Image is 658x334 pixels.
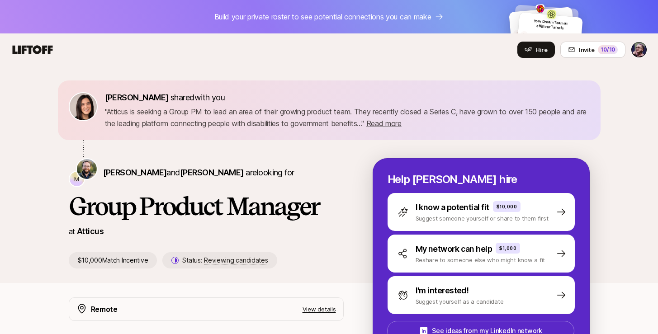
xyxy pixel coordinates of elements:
p: Build your private roster to see potential connections you can make [214,11,431,23]
button: Hire [517,42,555,58]
span: Reviewing candidates [204,256,268,264]
p: View details [303,305,336,314]
span: Invite [579,45,594,54]
p: $10,000 [497,203,517,210]
p: Status: [182,255,268,266]
span: [PERSON_NAME] [103,168,167,177]
p: are looking for [103,166,294,179]
span: and [166,168,243,177]
span: [PERSON_NAME] [105,93,169,102]
span: with you [194,93,225,102]
p: My network can help [416,243,492,255]
img: default-avatar.svg [513,30,521,38]
p: I know a potential fit [416,201,489,214]
p: I'm interested! [416,284,469,297]
span: [PERSON_NAME] [180,168,244,177]
p: shared [105,91,229,104]
p: Reshare to someone else who might know a fit [416,255,545,264]
button: Invite10/10 [560,42,625,58]
h1: Group Product Manager [69,193,344,220]
span: Read more [366,119,402,128]
p: Suggest someone yourself or share to them first [416,214,549,223]
p: Remote [91,303,118,315]
p: M [74,176,79,182]
img: e67411a1_d8ee_42d4_b93e_37241ce16ffc.jpg [535,4,545,14]
div: 10 /10 [598,45,618,54]
p: $10,000 Match Incentive [69,252,157,268]
button: Ryan Rumsey [631,42,647,58]
p: at [69,226,75,237]
img: default-avatar.svg [520,31,528,39]
img: 71d7b91d_d7cb_43b4_a7ea_a9b2f2cc6e03.jpg [70,93,97,120]
span: Your Dream Team at affûteur Tarnais [534,19,568,30]
p: " Atticus is seeking a Group PM to lead an area of their growing product team. They recently clos... [105,106,590,129]
img: e2d5552d_ff37_42c5_b1df_0df6caceb665.jpg [547,9,556,19]
img: Ben Abrahams [77,159,97,179]
span: Hire [535,45,548,54]
p: Suggest yourself as a candidate [416,297,504,306]
p: $1,000 [499,245,516,252]
img: Ryan Rumsey [631,42,647,57]
p: Help [PERSON_NAME] hire [388,173,575,186]
a: Atticus [77,226,104,236]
